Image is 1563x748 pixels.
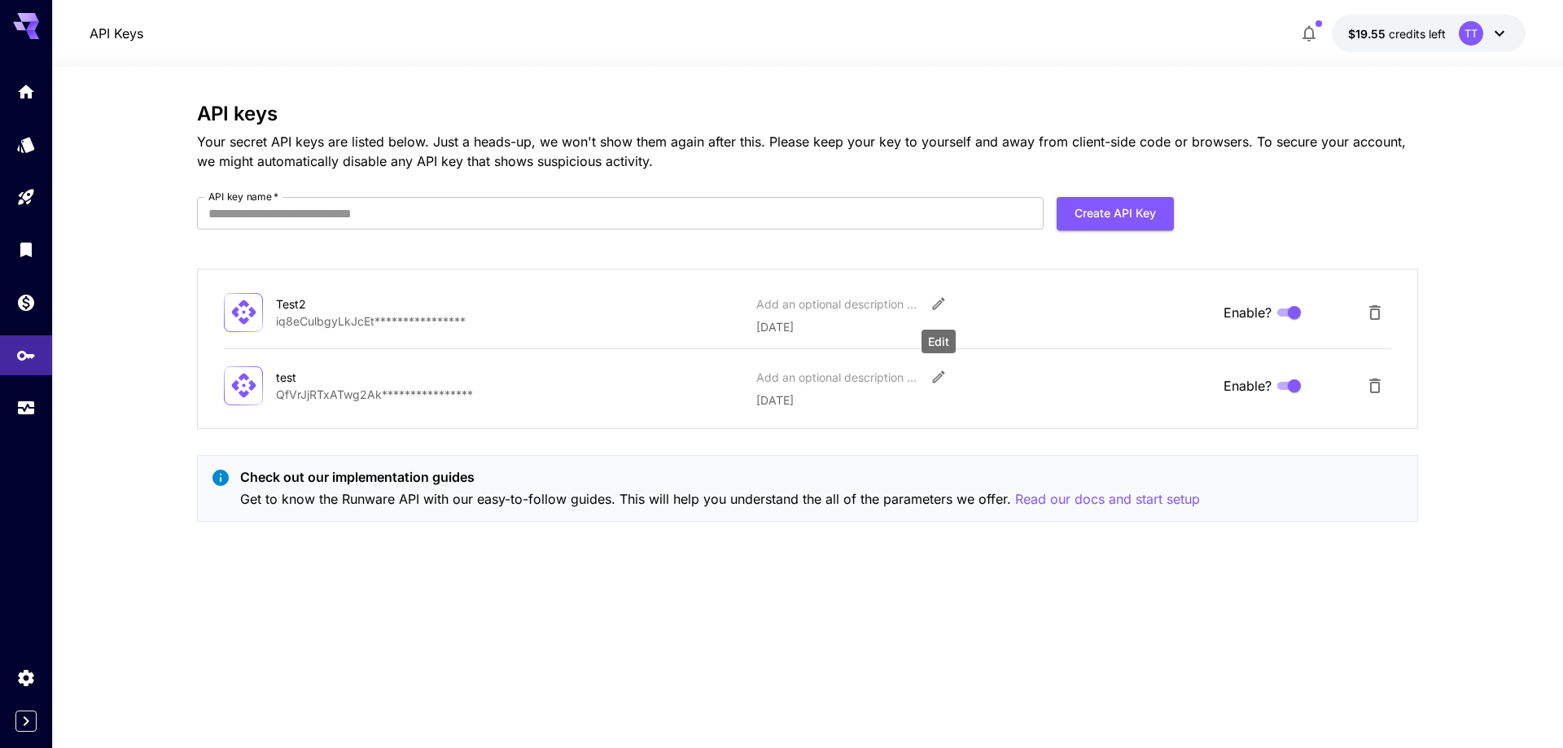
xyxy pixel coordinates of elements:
[924,362,953,391] button: Edit
[756,318,1211,335] p: [DATE]
[1224,376,1272,396] span: Enable?
[16,134,36,155] div: Models
[90,24,143,43] nav: breadcrumb
[756,369,919,386] div: Add an optional description or comment
[15,711,37,732] button: Expand sidebar
[756,295,919,313] div: Add an optional description or comment
[1332,15,1526,52] button: $19.5511TT
[16,398,36,418] div: Usage
[16,292,36,313] div: Wallet
[16,667,36,688] div: Settings
[276,295,439,313] div: Test2
[1015,489,1200,510] button: Read our docs and start setup
[1359,370,1391,402] button: Delete API Key
[197,132,1418,171] p: Your secret API keys are listed below. Just a heads-up, we won't show them again after this. Plea...
[1348,25,1446,42] div: $19.5511
[1057,197,1174,230] button: Create API Key
[197,103,1418,125] h3: API keys
[16,81,36,102] div: Home
[240,467,1200,487] p: Check out our implementation guides
[1359,296,1391,329] button: Delete API Key
[922,330,956,353] div: Edit
[16,239,36,260] div: Library
[1224,303,1272,322] span: Enable?
[90,24,143,43] a: API Keys
[756,391,1211,409] p: [DATE]
[924,289,953,318] button: Edit
[240,489,1200,510] p: Get to know the Runware API with our easy-to-follow guides. This will help you understand the all...
[276,369,439,386] div: test
[16,187,36,208] div: Playground
[1389,27,1446,41] span: credits left
[1348,27,1389,41] span: $19.55
[208,190,278,203] label: API key name
[16,340,36,361] div: API Keys
[1459,21,1483,46] div: TT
